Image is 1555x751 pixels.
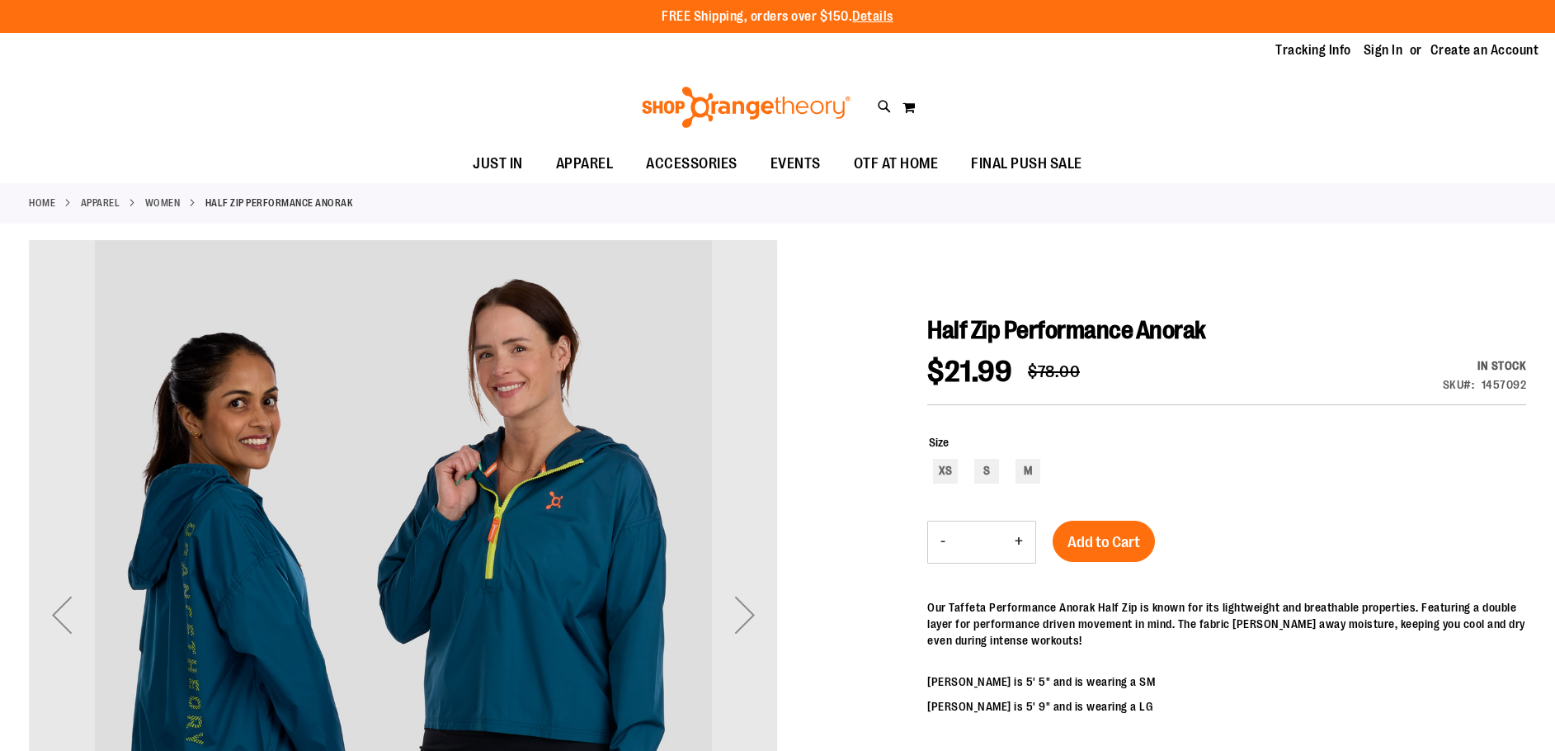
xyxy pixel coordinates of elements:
[927,673,1526,690] p: [PERSON_NAME] is 5' 5" and is wearing a SM
[837,145,955,183] a: OTF AT HOME
[1053,521,1155,562] button: Add to Cart
[933,459,958,484] div: XS
[1443,357,1527,374] div: In stock
[1443,357,1527,374] div: Availability
[556,145,614,182] span: APPAREL
[954,145,1099,183] a: FINAL PUSH SALE
[1067,533,1140,551] span: Add to Cart
[639,87,853,128] img: Shop Orangetheory
[456,145,540,183] a: JUST IN
[928,522,958,563] button: Decrease product quantity
[629,145,754,183] a: ACCESSORIES
[205,196,353,210] strong: Half Zip Performance Anorak
[754,145,837,183] a: EVENTS
[927,355,1011,389] span: $21.99
[927,599,1526,649] p: Our Taffeta Performance Anorak Half Zip is known for its lightweight and breathable properties. F...
[1443,378,1475,391] strong: SKU
[1015,459,1040,484] div: M
[852,9,893,24] a: Details
[958,522,1002,562] input: Product quantity
[81,196,120,210] a: APPAREL
[646,145,737,182] span: ACCESSORIES
[974,459,999,484] div: S
[927,316,1206,344] span: Half Zip Performance Anorak
[145,196,181,210] a: WOMEN
[770,145,821,182] span: EVENTS
[1002,522,1035,563] button: Increase product quantity
[854,145,939,182] span: OTF AT HOME
[662,7,893,26] p: FREE Shipping, orders over $150.
[29,196,55,210] a: Home
[1275,41,1351,59] a: Tracking Info
[540,145,630,182] a: APPAREL
[929,436,949,449] span: Size
[971,145,1082,182] span: FINAL PUSH SALE
[1430,41,1539,59] a: Create an Account
[1482,376,1527,393] div: 1457092
[927,698,1526,715] p: [PERSON_NAME] is 5' 9" and is wearing a LG
[1364,41,1403,59] a: Sign In
[473,145,523,182] span: JUST IN
[1028,362,1080,381] span: $78.00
